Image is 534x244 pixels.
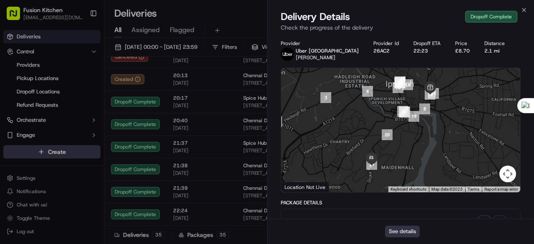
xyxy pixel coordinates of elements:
span: Delivery Details [281,10,350,23]
p: Uber [GEOGRAPHIC_DATA] [296,48,359,54]
div: 18 [393,82,403,93]
button: Map camera controls [499,166,516,182]
div: 11 [394,78,405,88]
div: Dropoff ETA [413,40,442,47]
div: 5 [397,106,408,117]
div: Provider [281,40,360,47]
p: Check the progress of the delivery [281,23,521,32]
div: 20 [382,129,393,140]
div: Location Not Live [281,182,329,192]
div: 14 [402,79,413,90]
span: £25.07 [301,218,321,226]
div: Distance [484,40,506,47]
div: Package Details [281,199,521,206]
div: 16 [395,76,406,87]
div: 17 [395,77,406,88]
img: uber-new-logo.jpeg [281,48,294,61]
div: + 1 [494,216,505,228]
button: 26AC2 [373,48,390,54]
a: Terms (opens in new tab) [468,187,479,191]
button: photo_proof_of_delivery image+1 [479,216,505,228]
div: 2 [271,116,282,127]
div: 2.1 mi [484,48,506,54]
div: £8.70 [455,48,471,54]
button: £25.07photo_proof_of_delivery image+1 [281,209,520,236]
div: 12 [428,88,439,99]
span: [PERSON_NAME] [296,54,335,61]
div: 8 [419,103,430,114]
div: 22:23 [413,48,442,54]
div: 19 [408,111,419,122]
div: Price [455,40,471,47]
div: 7 [399,106,410,117]
a: Report a map error [484,187,518,191]
button: See details [385,226,420,237]
div: 6 [399,107,410,118]
button: Keyboard shortcuts [390,186,426,192]
div: 4 [362,86,373,97]
img: Google [283,181,311,192]
img: photo_proof_of_delivery image [479,216,490,228]
span: Map data ©2025 [431,187,463,191]
div: Provider Id [373,40,400,47]
div: 3 [320,92,331,103]
a: Open this area in Google Maps (opens a new window) [283,181,311,192]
